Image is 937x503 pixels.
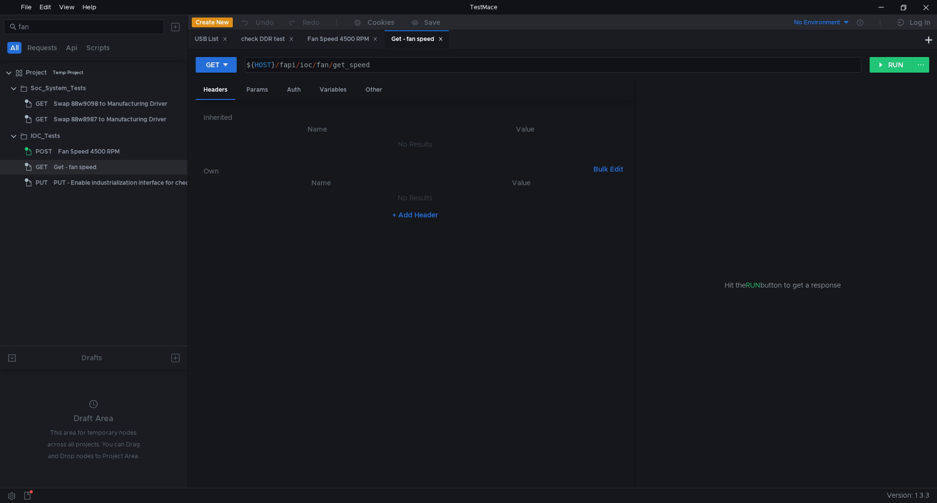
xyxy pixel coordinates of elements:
th: Value [423,123,627,135]
div: PUT - Enable industrialization interface for checking protection state (status) [54,175,273,190]
th: Value [423,177,619,189]
span: POST [36,144,52,159]
div: Other [358,81,390,99]
span: Hit the button to get a response [725,280,841,290]
div: Save [424,19,440,26]
div: Headers [196,81,235,100]
div: Temp Project [53,65,83,80]
div: Variables [312,81,354,99]
span: PUT [36,175,48,190]
button: GET [196,57,237,73]
div: check DDR test [241,34,294,44]
button: RUN [870,57,913,73]
button: Redo [281,15,326,30]
button: Api [63,42,81,54]
div: Undo [256,17,274,28]
nz-embed-empty: No Results [398,193,432,202]
div: Swap 88w9098 to Manufacturing Driver [54,97,167,111]
div: Drafts [81,352,102,364]
div: IOC_Tests [31,129,60,143]
div: Params [239,81,276,99]
div: No Environment [794,18,840,27]
button: Undo [233,15,281,30]
span: Version: 1.3.3 [887,488,929,503]
div: USB List [195,34,227,44]
h6: Own [204,165,590,177]
div: Redo [303,17,320,28]
button: Requests [24,42,60,54]
div: Swap 88w8987 to Manufacturing Driver [54,112,166,127]
div: Auth [279,81,308,99]
input: Search... [19,21,158,32]
div: Cookies [367,17,394,28]
div: Fan Speed 4500 RPM [58,144,120,159]
th: Name [211,123,423,135]
span: RUN [746,281,760,290]
button: Bulk Edit [590,163,627,175]
span: GET [36,112,48,127]
button: Create New [192,18,233,27]
h6: Inherited [204,112,627,123]
span: GET [36,97,48,111]
span: GET [36,160,48,174]
button: No Environment [782,15,850,30]
th: Name [219,177,423,189]
div: Project [26,65,47,80]
div: Soc_System_Tests [31,81,86,96]
div: Get - fan speed [54,160,97,174]
div: Get - fan speed [391,34,443,44]
button: + Add Header [388,209,442,221]
div: Fan Speed 4500 RPM [307,34,378,44]
div: GET [206,59,220,70]
button: Scripts [83,42,113,54]
div: Log In [910,17,930,28]
button: All [7,42,21,54]
nz-embed-empty: No Results [398,140,432,149]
